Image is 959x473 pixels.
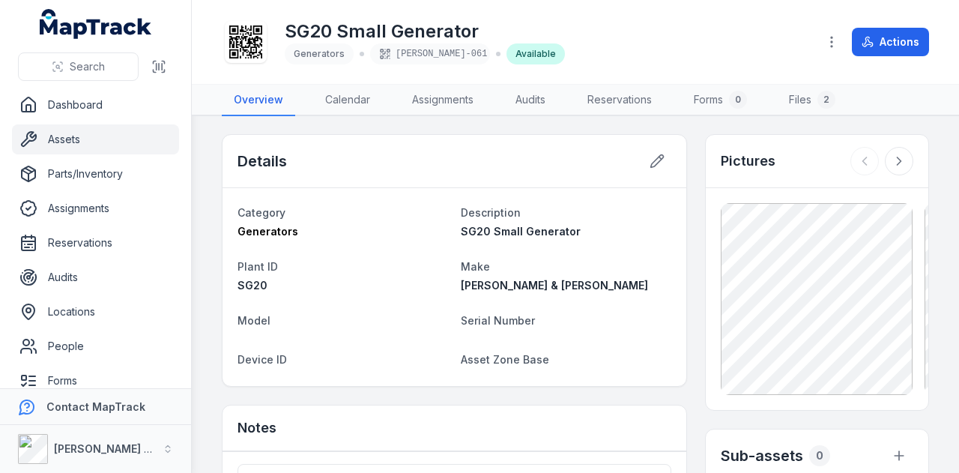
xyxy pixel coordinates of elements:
[461,206,521,219] span: Description
[817,91,835,109] div: 2
[238,151,287,172] h2: Details
[46,400,145,413] strong: Contact MapTrack
[682,85,759,116] a: Forms0
[12,90,179,120] a: Dashboard
[238,260,278,273] span: Plant ID
[12,331,179,361] a: People
[777,85,847,116] a: Files2
[54,442,177,455] strong: [PERSON_NAME] Group
[506,43,565,64] div: Available
[12,228,179,258] a: Reservations
[238,353,287,366] span: Device ID
[222,85,295,116] a: Overview
[238,314,270,327] span: Model
[721,151,775,172] h3: Pictures
[575,85,664,116] a: Reservations
[313,85,382,116] a: Calendar
[18,52,139,81] button: Search
[461,314,535,327] span: Serial Number
[461,353,549,366] span: Asset Zone Base
[12,193,179,223] a: Assignments
[400,85,485,116] a: Assignments
[12,297,179,327] a: Locations
[238,225,298,238] span: Generators
[12,159,179,189] a: Parts/Inventory
[238,279,267,292] span: SG20
[294,48,345,59] span: Generators
[40,9,152,39] a: MapTrack
[12,262,179,292] a: Audits
[12,366,179,396] a: Forms
[852,28,929,56] button: Actions
[370,43,490,64] div: [PERSON_NAME]-061
[238,206,285,219] span: Category
[285,19,565,43] h1: SG20 Small Generator
[809,445,830,466] div: 0
[70,59,105,74] span: Search
[461,279,648,292] span: [PERSON_NAME] & [PERSON_NAME]
[461,260,490,273] span: Make
[503,85,557,116] a: Audits
[461,225,581,238] span: SG20 Small Generator
[721,445,803,466] h2: Sub-assets
[729,91,747,109] div: 0
[12,124,179,154] a: Assets
[238,418,276,439] h3: Notes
